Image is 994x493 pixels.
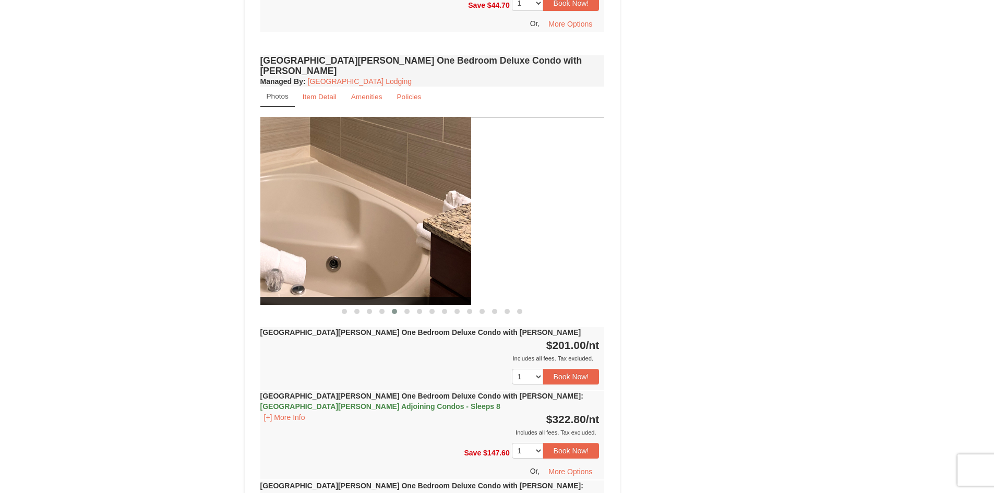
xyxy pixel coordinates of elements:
button: Book Now! [543,369,600,384]
button: More Options [542,16,599,32]
span: /nt [586,413,600,425]
strong: $201.00 [546,339,600,351]
a: Item Detail [296,87,343,107]
strong: : [260,77,306,86]
span: [GEOGRAPHIC_DATA][PERSON_NAME] Adjoining Condos - Sleeps 8 [260,402,500,411]
small: Policies [397,93,421,101]
span: /nt [586,339,600,351]
strong: [GEOGRAPHIC_DATA][PERSON_NAME] One Bedroom Deluxe Condo with [PERSON_NAME] [260,392,583,411]
small: Amenities [351,93,382,101]
small: Item Detail [303,93,337,101]
a: [GEOGRAPHIC_DATA] Lodging [308,77,412,86]
button: Book Now! [543,443,600,459]
strong: [GEOGRAPHIC_DATA][PERSON_NAME] One Bedroom Deluxe Condo with [PERSON_NAME] [260,328,581,336]
a: Amenities [344,87,389,107]
div: Includes all fees. Tax excluded. [260,353,600,364]
a: Policies [390,87,428,107]
button: [+] More Info [260,412,309,423]
h4: [GEOGRAPHIC_DATA][PERSON_NAME] One Bedroom Deluxe Condo with [PERSON_NAME] [260,55,605,76]
small: Photos [267,92,289,100]
span: Managed By [260,77,303,86]
span: Or, [530,467,540,475]
button: More Options [542,464,599,479]
img: 18876286-126-05a1e959.jpg [127,117,471,305]
span: $322.80 [546,413,586,425]
span: $44.70 [487,1,510,9]
span: Save [468,1,485,9]
span: $147.60 [483,449,510,457]
a: Photos [260,87,295,107]
span: : [581,392,583,400]
div: Includes all fees. Tax excluded. [260,427,600,438]
span: : [581,482,583,490]
span: Save [464,449,481,457]
span: Or, [530,19,540,28]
